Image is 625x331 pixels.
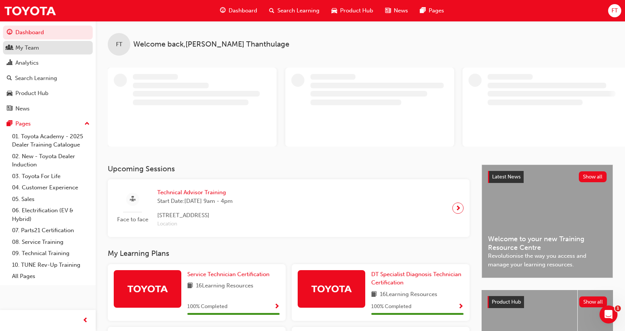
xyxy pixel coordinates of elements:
span: FT [116,40,122,49]
span: Search Learning [277,6,319,15]
span: book-icon [371,290,377,299]
span: 16 Learning Resources [380,290,437,299]
a: DT Specialist Diagnosis Technician Certification [371,270,464,287]
h3: My Learning Plans [108,249,470,258]
a: pages-iconPages [414,3,450,18]
span: Location [157,220,233,228]
span: up-icon [84,119,90,129]
h3: Upcoming Sessions [108,165,470,173]
span: prev-icon [83,316,88,325]
a: 03. Toyota For Life [9,171,93,182]
a: Face to faceTechnical Advisor TrainingStart Date:[DATE] 9am - 4pm[STREET_ADDRESS]Location [114,185,464,231]
span: Welcome to your new Training Resource Centre [488,235,607,252]
span: 100 % Completed [187,302,227,311]
a: Service Technician Certification [187,270,273,279]
span: Revolutionise the way you access and manage your learning resources. [488,252,607,269]
span: Face to face [114,215,151,224]
div: Pages [15,119,31,128]
span: car-icon [7,90,12,97]
span: people-icon [7,45,12,51]
button: Show Progress [458,302,464,311]
a: Analytics [3,56,93,70]
a: 01. Toyota Academy - 2025 Dealer Training Catalogue [9,131,93,151]
span: pages-icon [420,6,426,15]
button: FT [608,4,621,17]
button: Pages [3,117,93,131]
span: Latest News [492,174,521,180]
span: 1 [615,305,621,311]
a: Search Learning [3,71,93,85]
a: 02. New - Toyota Dealer Induction [9,151,93,171]
div: Analytics [15,59,39,67]
button: Show all [579,296,607,307]
a: 04. Customer Experience [9,182,93,193]
a: 05. Sales [9,193,93,205]
div: Product Hub [15,89,48,98]
span: search-icon [269,6,274,15]
img: Trak [311,282,352,295]
span: news-icon [7,106,12,112]
span: Show Progress [274,304,280,310]
span: sessionType_FACE_TO_FACE-icon [130,195,136,204]
div: My Team [15,44,39,52]
a: news-iconNews [379,3,414,18]
span: car-icon [331,6,337,15]
a: Latest NewsShow all [488,171,607,183]
span: next-icon [455,203,461,213]
a: All Pages [9,271,93,282]
span: Product Hub [340,6,373,15]
span: 16 Learning Resources [196,281,253,291]
a: Product HubShow all [488,296,607,308]
a: 08. Service Training [9,236,93,248]
button: DashboardMy TeamAnalyticsSearch LearningProduct HubNews [3,24,93,117]
a: 09. Technical Training [9,248,93,259]
span: News [394,6,408,15]
a: 07. Parts21 Certification [9,225,93,236]
div: Search Learning [15,74,57,83]
span: Start Date: [DATE] 9am - 4pm [157,197,233,206]
iframe: Intercom live chat [599,305,617,323]
a: guage-iconDashboard [214,3,263,18]
span: Welcome back , [PERSON_NAME] Thanthulage [133,40,289,49]
span: Product Hub [492,299,521,305]
button: Show Progress [274,302,280,311]
span: Technical Advisor Training [157,188,233,197]
span: guage-icon [220,6,226,15]
span: 100 % Completed [371,302,411,311]
span: Show Progress [458,304,464,310]
span: Pages [429,6,444,15]
span: chart-icon [7,60,12,67]
a: Latest NewsShow allWelcome to your new Training Resource CentreRevolutionise the way you access a... [482,165,613,278]
a: News [3,102,93,116]
a: car-iconProduct Hub [325,3,379,18]
span: Dashboard [229,6,257,15]
span: [STREET_ADDRESS] [157,211,233,220]
span: search-icon [7,75,12,82]
span: FT [611,6,618,15]
a: Product Hub [3,86,93,100]
span: DT Specialist Diagnosis Technician Certification [371,271,461,286]
img: Trak [127,282,168,295]
span: guage-icon [7,29,12,36]
a: My Team [3,41,93,55]
img: Trak [4,2,56,19]
a: 06. Electrification (EV & Hybrid) [9,205,93,225]
span: book-icon [187,281,193,291]
div: News [15,104,30,113]
span: Service Technician Certification [187,271,270,278]
a: Dashboard [3,26,93,39]
span: pages-icon [7,121,12,127]
a: 10. TUNE Rev-Up Training [9,259,93,271]
a: search-iconSearch Learning [263,3,325,18]
span: news-icon [385,6,391,15]
button: Show all [579,171,607,182]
